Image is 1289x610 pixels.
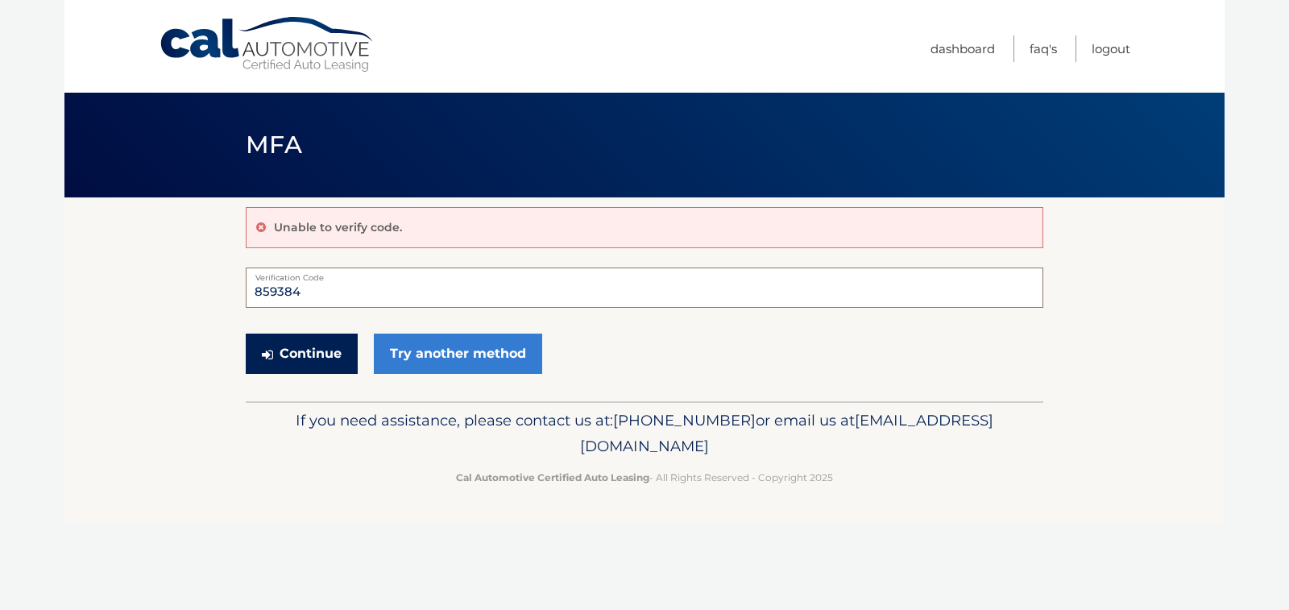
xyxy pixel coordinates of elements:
p: If you need assistance, please contact us at: or email us at [256,408,1033,459]
p: Unable to verify code. [274,220,402,234]
a: Cal Automotive [159,16,376,73]
p: - All Rights Reserved - Copyright 2025 [256,469,1033,486]
span: MFA [246,130,302,160]
a: FAQ's [1030,35,1057,62]
span: [PHONE_NUMBER] [613,411,756,429]
span: [EMAIL_ADDRESS][DOMAIN_NAME] [580,411,993,455]
input: Verification Code [246,268,1043,308]
a: Logout [1092,35,1130,62]
strong: Cal Automotive Certified Auto Leasing [456,471,649,483]
a: Dashboard [930,35,995,62]
button: Continue [246,334,358,374]
a: Try another method [374,334,542,374]
label: Verification Code [246,268,1043,280]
